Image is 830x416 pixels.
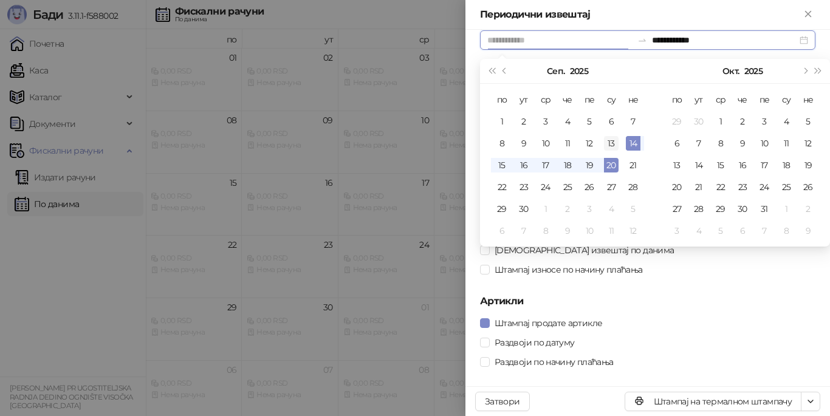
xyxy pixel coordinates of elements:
div: 10 [538,136,553,151]
td: 2025-10-03 [753,111,775,132]
span: Штампај износе по начину плаћања [490,263,648,276]
button: Изабери годину [570,59,588,83]
div: 11 [604,223,619,238]
div: 26 [582,180,597,194]
td: 2025-10-13 [666,154,688,176]
div: 15 [495,158,509,172]
th: не [797,89,819,111]
div: 5 [626,202,640,216]
td: 2025-09-09 [513,132,535,154]
div: 2 [801,202,815,216]
td: 2025-10-12 [797,132,819,154]
td: 2025-11-06 [732,220,753,242]
div: 23 [735,180,750,194]
div: 1 [538,202,553,216]
div: 17 [757,158,772,172]
button: Затвори [475,392,530,411]
div: 8 [538,223,553,238]
td: 2025-10-27 [666,198,688,220]
td: 2025-10-12 [622,220,644,242]
div: 6 [735,223,750,238]
div: 16 [516,158,531,172]
div: 21 [626,158,640,172]
span: [DEMOGRAPHIC_DATA] извештај по данима [490,244,679,257]
td: 2025-09-04 [557,111,578,132]
div: 30 [691,114,706,129]
div: 19 [582,158,597,172]
div: 27 [670,202,684,216]
td: 2025-10-09 [557,220,578,242]
td: 2025-10-04 [600,198,622,220]
div: 15 [713,158,728,172]
div: 14 [691,158,706,172]
div: 29 [670,114,684,129]
div: 4 [779,114,794,129]
div: 3 [670,223,684,238]
div: 11 [779,136,794,151]
td: 2025-11-05 [710,220,732,242]
td: 2025-09-21 [622,154,644,176]
div: 8 [713,136,728,151]
div: 12 [801,136,815,151]
td: 2025-10-05 [622,198,644,220]
span: swap-right [637,35,647,45]
div: 6 [604,114,619,129]
td: 2025-11-01 [775,198,797,220]
div: 13 [670,158,684,172]
div: 16 [735,158,750,172]
td: 2025-10-11 [600,220,622,242]
td: 2025-10-11 [775,132,797,154]
div: 13 [604,136,619,151]
div: Периодични извештај [480,7,801,22]
div: 20 [604,158,619,172]
div: 10 [582,223,597,238]
div: 9 [801,223,815,238]
td: 2025-10-03 [578,198,600,220]
td: 2025-10-05 [797,111,819,132]
td: 2025-10-29 [710,198,732,220]
td: 2025-09-03 [535,111,557,132]
td: 2025-09-01 [491,111,513,132]
div: 6 [670,136,684,151]
td: 2025-09-05 [578,111,600,132]
div: 2 [516,114,531,129]
td: 2025-09-30 [688,111,710,132]
td: 2025-10-08 [535,220,557,242]
input: Период [487,33,633,47]
td: 2025-10-01 [710,111,732,132]
td: 2025-10-23 [732,176,753,198]
div: 1 [713,114,728,129]
th: пе [753,89,775,111]
td: 2025-10-08 [710,132,732,154]
td: 2025-10-22 [710,176,732,198]
td: 2025-09-11 [557,132,578,154]
td: 2025-09-25 [557,176,578,198]
div: 3 [757,114,772,129]
td: 2025-10-09 [732,132,753,154]
div: 9 [735,136,750,151]
div: 5 [801,114,815,129]
div: 22 [713,180,728,194]
td: 2025-10-30 [732,198,753,220]
div: 9 [560,223,575,238]
th: по [666,89,688,111]
th: ут [513,89,535,111]
div: 25 [779,180,794,194]
td: 2025-10-19 [797,154,819,176]
th: су [775,89,797,111]
div: 2 [560,202,575,216]
div: 11 [560,136,575,151]
div: 1 [779,202,794,216]
td: 2025-09-29 [491,198,513,220]
button: Штампај на термалном штампачу [625,392,801,411]
div: 18 [560,158,575,172]
td: 2025-09-02 [513,111,535,132]
span: Раздвоји по датуму [490,336,579,349]
h5: Артикли [480,294,815,309]
div: 3 [582,202,597,216]
td: 2025-09-15 [491,154,513,176]
td: 2025-09-06 [600,111,622,132]
td: 2025-09-19 [578,154,600,176]
div: 20 [670,180,684,194]
td: 2025-09-08 [491,132,513,154]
